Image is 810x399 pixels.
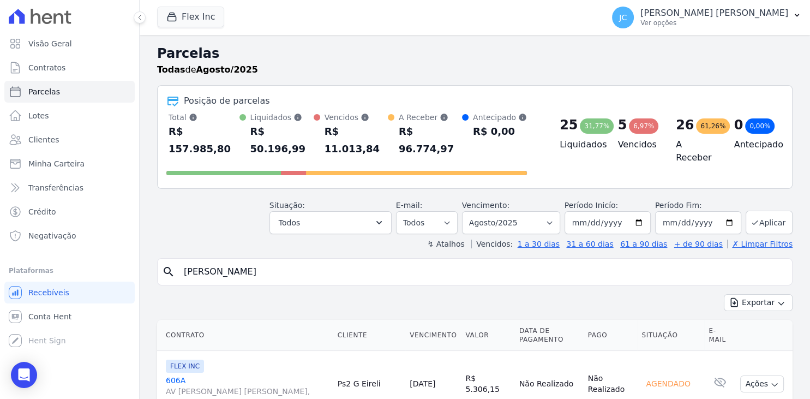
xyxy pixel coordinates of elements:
[4,81,135,103] a: Parcelas
[396,201,423,210] label: E-mail:
[4,153,135,175] a: Minha Carteira
[740,376,784,392] button: Ações
[28,182,83,193] span: Transferências
[655,200,741,211] label: Período Fim:
[676,116,694,134] div: 26
[157,320,333,351] th: Contrato
[603,2,810,33] button: JC [PERSON_NAME] [PERSON_NAME] Ver opções
[745,118,775,134] div: 0,00%
[619,14,627,21] span: JC
[157,64,185,75] strong: Todas
[620,240,667,248] a: 61 a 90 dias
[4,177,135,199] a: Transferências
[250,123,314,158] div: R$ 50.196,99
[618,138,659,151] h4: Vencidos
[462,201,509,210] label: Vencimento:
[162,265,175,278] i: search
[28,206,56,217] span: Crédito
[560,138,601,151] h4: Liquidados
[676,138,717,164] h4: A Receber
[279,216,300,229] span: Todos
[560,116,578,134] div: 25
[28,311,71,322] span: Conta Hent
[518,240,560,248] a: 1 a 30 dias
[4,105,135,127] a: Lotes
[580,118,614,134] div: 31,77%
[28,38,72,49] span: Visão Geral
[166,360,204,373] span: FLEX INC
[399,112,462,123] div: A Receber
[461,320,514,351] th: Valor
[157,44,793,63] h2: Parcelas
[405,320,461,351] th: Vencimento
[28,230,76,241] span: Negativação
[28,134,59,145] span: Clientes
[269,211,392,234] button: Todos
[28,110,49,121] span: Lotes
[177,261,788,283] input: Buscar por nome do lote ou do cliente
[269,201,305,210] label: Situação:
[399,123,462,158] div: R$ 96.774,97
[704,320,736,351] th: E-mail
[4,33,135,55] a: Visão Geral
[28,62,65,73] span: Contratos
[157,63,258,76] p: de
[28,86,60,97] span: Parcelas
[565,201,618,210] label: Período Inicío:
[4,282,135,303] a: Recebíveis
[584,320,638,351] th: Pago
[184,94,270,108] div: Posição de parcelas
[4,201,135,223] a: Crédito
[169,123,239,158] div: R$ 157.985,80
[28,158,85,169] span: Minha Carteira
[629,118,658,134] div: 6,97%
[473,123,527,140] div: R$ 0,00
[637,320,704,351] th: Situação
[333,320,405,351] th: Cliente
[4,306,135,327] a: Conta Hent
[9,264,130,277] div: Plataformas
[325,112,388,123] div: Vencidos
[325,123,388,158] div: R$ 11.013,84
[250,112,314,123] div: Liquidados
[427,240,464,248] label: ↯ Atalhos
[4,129,135,151] a: Clientes
[618,116,627,134] div: 5
[566,240,613,248] a: 31 a 60 dias
[734,116,743,134] div: 0
[11,362,37,388] div: Open Intercom Messenger
[28,287,69,298] span: Recebíveis
[4,225,135,247] a: Negativação
[724,294,793,311] button: Exportar
[746,211,793,234] button: Aplicar
[640,8,788,19] p: [PERSON_NAME] [PERSON_NAME]
[157,7,224,27] button: Flex Inc
[674,240,723,248] a: + de 90 dias
[515,320,584,351] th: Data de Pagamento
[471,240,513,248] label: Vencidos:
[4,57,135,79] a: Contratos
[169,112,239,123] div: Total
[727,240,793,248] a: ✗ Limpar Filtros
[410,379,435,388] a: [DATE]
[641,376,694,391] div: Agendado
[473,112,527,123] div: Antecipado
[640,19,788,27] p: Ver opções
[196,64,258,75] strong: Agosto/2025
[734,138,775,151] h4: Antecipado
[696,118,730,134] div: 61,26%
